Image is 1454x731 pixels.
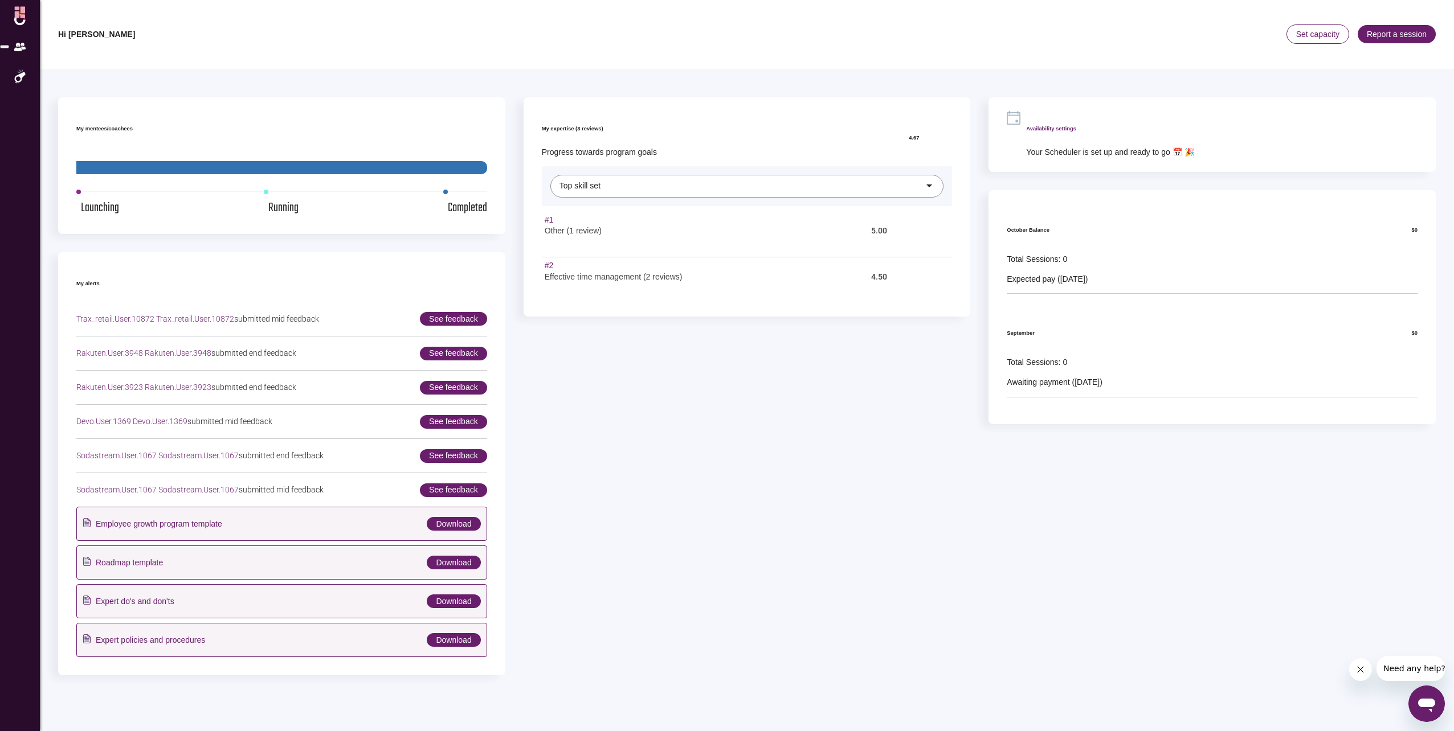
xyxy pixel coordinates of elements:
[1349,658,1372,681] iframe: Close message
[76,416,272,428] div: submitted mid feedback
[1007,377,1418,388] div: Awaiting payment ([DATE])
[420,312,487,326] span: See feedback
[76,383,211,392] span: rakuten.user.3923 rakuten.user.3923
[1007,328,1034,339] h6: September
[427,517,480,531] span: Download
[542,147,871,158] p: Progress towards program goals
[268,204,299,215] span: Running
[76,417,187,426] span: devo.user.1369 devo.user.1369
[83,634,205,647] div: Expert policies and procedures
[448,204,487,215] span: Completed
[76,124,487,135] h6: My mentees/coachees
[1412,225,1418,236] h6: $0
[871,226,887,235] span: 5.00
[1377,656,1445,681] iframe: Message from company
[76,484,324,496] div: submitted mid feedback
[420,415,487,429] span: See feedback
[1007,254,1418,265] div: Total Sessions: 0
[76,348,296,359] div: submitted end feedback
[559,181,601,190] span: Top skill set
[7,8,69,17] span: Need any help?
[909,133,919,144] h6: 4.67
[76,450,324,462] div: submitted end feedback
[545,260,585,272] div: #2
[76,278,487,290] h6: My alerts
[871,272,887,281] span: 4.50
[1026,147,1194,158] div: Your Scheduler is set up and ready to go 📅 🎉
[1412,328,1418,339] h6: $0
[1408,685,1445,722] iframe: Button to launch messaging window
[1007,357,1418,368] div: Total Sessions: 0
[83,518,222,531] div: Employee growth program template
[1026,124,1194,135] h6: Availability settings
[76,382,296,393] div: submitted end feedback
[420,449,487,463] span: See feedback
[76,314,234,323] span: trax_retail.user.10872 trax_retail.user.10872
[542,124,871,135] h6: My expertise (3 reviews)
[427,594,480,608] span: Download
[420,347,487,360] span: See feedback
[1358,25,1436,43] span: Report a session
[420,381,487,395] span: See feedback
[83,595,174,609] div: Expert do's and don'ts
[76,451,239,460] span: sodastream.user.1067 sodastream.user.1067
[58,29,135,40] h4: Hi [PERSON_NAME]
[545,272,683,281] span: Effective time management (2 reviews)
[427,633,480,647] span: Download
[76,314,319,325] div: submitted mid feedback
[545,215,585,226] div: #1
[83,556,163,570] div: Roadmap template
[76,485,239,494] span: sodastream.user.1067 sodastream.user.1067
[1007,274,1418,285] div: Expected pay ([DATE])
[1007,225,1049,236] h6: October Balance
[1287,25,1349,43] span: Set capacity
[81,204,119,215] span: Launching
[427,556,480,569] span: Download
[420,483,487,497] span: See feedback
[545,226,602,235] span: Other (1 review)
[76,348,211,358] span: rakuten.user.3948 rakuten.user.3948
